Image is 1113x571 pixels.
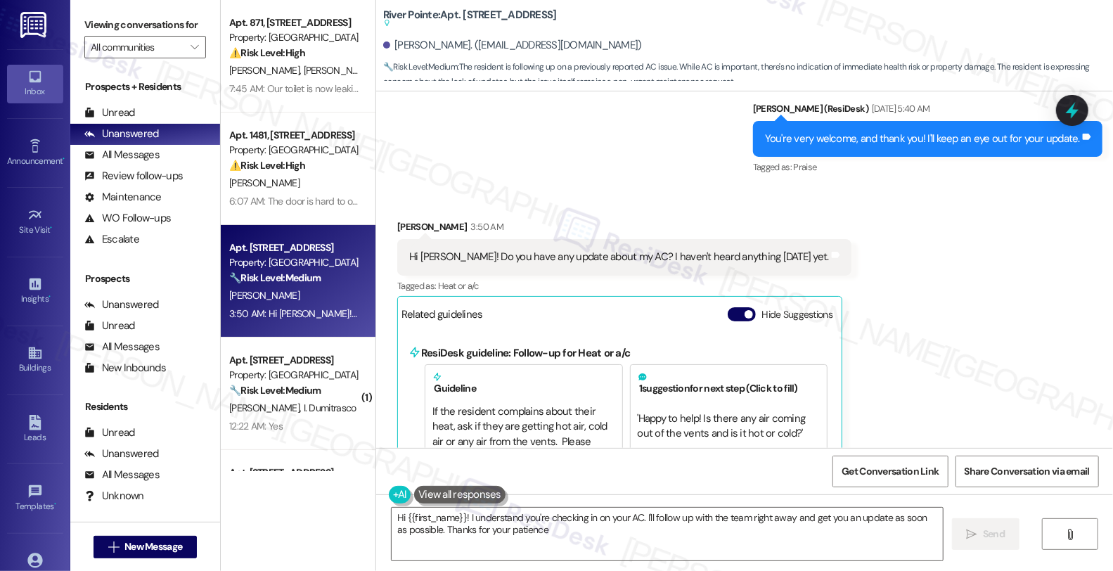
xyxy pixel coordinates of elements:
span: Send [983,527,1005,541]
a: Inbox [7,65,63,103]
strong: ⚠️ Risk Level: High [229,46,305,59]
div: Tagged as: [753,157,1102,177]
b: River Pointe: Apt. [STREET_ADDRESS] [383,8,557,31]
div: Review follow-ups [84,169,183,184]
i:  [1064,529,1075,540]
span: • [51,223,53,233]
div: Related guidelines [401,307,483,328]
div: Apt. [STREET_ADDRESS] [229,353,359,368]
span: New Message [124,539,182,554]
div: Apt. [STREET_ADDRESS] [229,240,359,255]
textarea: Hi {{first_name}}! I understand you're checking in on your AC. I'll follow up with the team right... [392,508,943,560]
input: All communities [91,36,184,58]
div: [PERSON_NAME] [397,219,851,239]
span: • [54,499,56,509]
div: Apt. 871, [STREET_ADDRESS] [229,15,359,30]
a: Templates • [7,480,63,518]
span: [PERSON_NAME] [229,289,300,302]
a: Buildings [7,341,63,379]
div: 3:50 AM [468,219,503,234]
i:  [191,41,198,53]
button: New Message [94,536,198,558]
div: Hi [PERSON_NAME]! Do you have any update about my AC? I haven't heard anything [DATE] yet. [409,250,829,264]
div: Unanswered [84,447,159,461]
div: WO Follow-ups [84,211,171,226]
span: • [63,154,65,164]
span: Heat or a/c [438,280,479,292]
span: [PERSON_NAME] [229,402,304,414]
div: Escalate [84,232,139,247]
span: [PERSON_NAME] [229,177,300,189]
a: Insights • [7,272,63,310]
div: Prospects + Residents [70,79,220,94]
div: All Messages [84,340,160,354]
img: ResiDesk Logo [20,12,49,38]
a: Leads [7,411,63,449]
i:  [108,541,119,553]
div: Unread [84,425,135,440]
div: If the resident complains about their heat, ask if they are getting hot air, cold air or any air ... [432,404,615,495]
div: [PERSON_NAME] (ResiDesk) [753,101,1102,121]
label: Hide Suggestions [761,307,832,322]
div: All Messages [84,468,160,482]
b: ResiDesk guideline: Follow-up for Heat or a/c [421,346,630,360]
div: 3:50 AM: Hi [PERSON_NAME]! Do you have any update about my AC? I haven't heard anything [DATE] yet. [229,307,659,320]
a: Site Visit • [7,203,63,241]
div: 12:22 AM: Yes [229,420,283,432]
div: Property: [GEOGRAPHIC_DATA] [229,143,359,158]
div: New Inbounds [84,361,166,376]
button: Send [952,518,1020,550]
div: Property: [GEOGRAPHIC_DATA] [229,255,359,270]
div: Unanswered [84,127,159,141]
div: You're very welcome, and thank you! I'll keep an eye out for your update. [765,131,1080,146]
button: Get Conversation Link [832,456,948,487]
span: Share Conversation via email [965,464,1090,479]
div: Maintenance [84,190,162,205]
span: I. Dumitrasco [304,402,356,414]
div: Prospects [70,271,220,286]
div: Residents [70,399,220,414]
span: : The resident is following up on a previously reported AC issue. While AC is important, there's ... [383,60,1113,90]
div: Property: [GEOGRAPHIC_DATA] [229,368,359,383]
div: 6:07 AM: The door is hard to open ❤️ [229,195,382,207]
div: Unread [84,105,135,120]
span: [PERSON_NAME] [304,64,374,77]
div: Property: [GEOGRAPHIC_DATA] [229,30,359,45]
span: Praise [794,161,817,173]
i:  [967,529,977,540]
div: Apt. [STREET_ADDRESS] [229,466,359,480]
span: Get Conversation Link [842,464,939,479]
div: [PERSON_NAME]. ([EMAIL_ADDRESS][DOMAIN_NAME]) [383,38,642,53]
strong: 🔧 Risk Level: Medium [229,271,321,284]
span: [PERSON_NAME] [229,64,304,77]
div: [DATE] 5:40 AM [868,101,930,116]
label: Viewing conversations for [84,14,206,36]
div: All Messages [84,148,160,162]
strong: 🔧 Risk Level: Medium [229,384,321,397]
h5: Guideline [432,372,615,394]
div: Apt. 1481, [STREET_ADDRESS] [229,128,359,143]
span: • [49,292,51,302]
div: Unread [84,319,135,333]
strong: 🔧 Risk Level: Medium [383,61,458,72]
div: Tagged as: [397,276,851,296]
div: Unanswered [84,297,159,312]
div: Unknown [84,489,144,503]
h5: 1 suggestion for next step (Click to fill) [638,372,821,394]
span: ' Happy to help! Is there any air coming out of the vents and is it hot or cold? ' [638,411,808,440]
strong: ⚠️ Risk Level: High [229,159,305,172]
button: Share Conversation via email [956,456,1099,487]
